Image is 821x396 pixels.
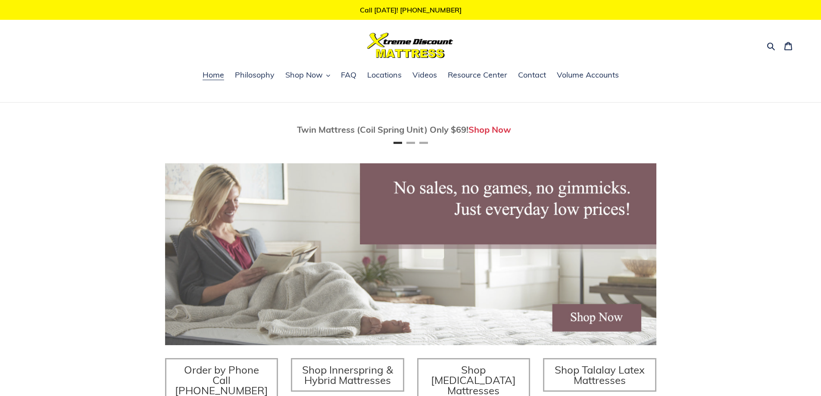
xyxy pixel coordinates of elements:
span: Resource Center [448,70,507,80]
a: Resource Center [443,69,512,82]
a: Volume Accounts [553,69,623,82]
span: Home [203,70,224,80]
a: Videos [408,69,441,82]
span: Volume Accounts [557,70,619,80]
img: Xtreme Discount Mattress [367,33,453,58]
span: Philosophy [235,70,275,80]
button: Page 1 [393,142,402,144]
span: FAQ [341,70,356,80]
a: Shop Innerspring & Hybrid Mattresses [291,358,404,392]
span: Shop Innerspring & Hybrid Mattresses [302,363,393,387]
span: Shop Now [285,70,323,80]
a: Home [198,69,228,82]
span: Locations [367,70,402,80]
button: Page 2 [406,142,415,144]
span: Twin Mattress (Coil Spring Unit) Only $69! [297,124,468,135]
a: Locations [363,69,406,82]
span: Shop Talalay Latex Mattresses [555,363,645,387]
span: Contact [518,70,546,80]
button: Page 3 [419,142,428,144]
a: Shop Now [468,124,511,135]
a: FAQ [337,69,361,82]
a: Contact [514,69,550,82]
a: Philosophy [231,69,279,82]
img: herobannermay2022-1652879215306_1200x.jpg [165,163,656,345]
span: Videos [412,70,437,80]
button: Shop Now [281,69,334,82]
a: Shop Talalay Latex Mattresses [543,358,656,392]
